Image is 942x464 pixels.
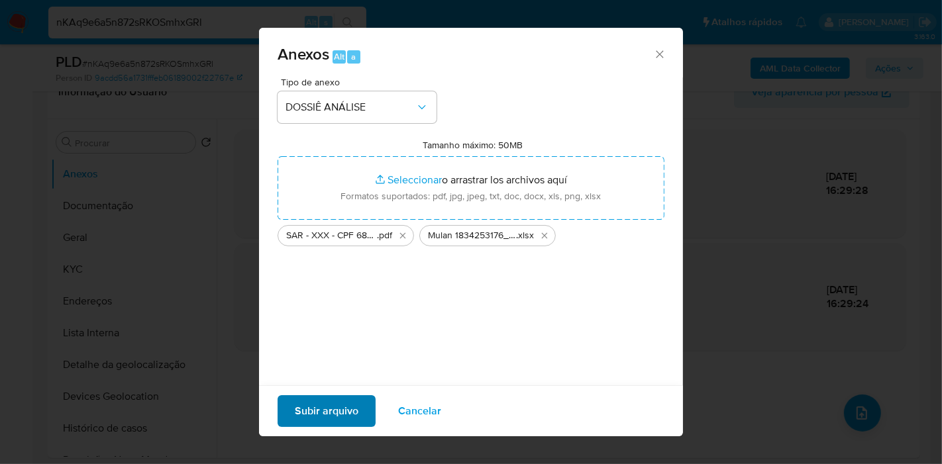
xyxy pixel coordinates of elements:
span: Anexos [278,42,329,66]
label: Tamanho máximo: 50MB [423,139,523,151]
span: Cancelar [398,396,441,426]
span: a [351,50,356,63]
button: DOSSIÊ ANÁLISE [278,91,437,123]
button: Eliminar Mulan 1834253176_2025_10_15_09_58_06.xlsx [537,228,552,244]
span: Tipo de anexo [281,77,440,87]
span: Subir arquivo [295,396,358,426]
button: Eliminar SAR - XXX - CPF 68327757415 - IVANETE MARINHO DO NASCIMENTO.pdf [395,228,411,244]
span: Mulan 1834253176_2025_10_15_09_58_06 [428,229,516,242]
button: Subir arquivo [278,395,376,427]
span: Alt [334,50,344,63]
span: SAR - XXX - CPF 68327757415 - [PERSON_NAME] [286,229,377,242]
ul: Archivos seleccionados [278,220,664,246]
button: Cancelar [381,395,458,427]
span: .pdf [377,229,392,242]
span: .xlsx [516,229,534,242]
button: Cerrar [653,48,665,60]
span: DOSSIÊ ANÁLISE [286,101,415,114]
